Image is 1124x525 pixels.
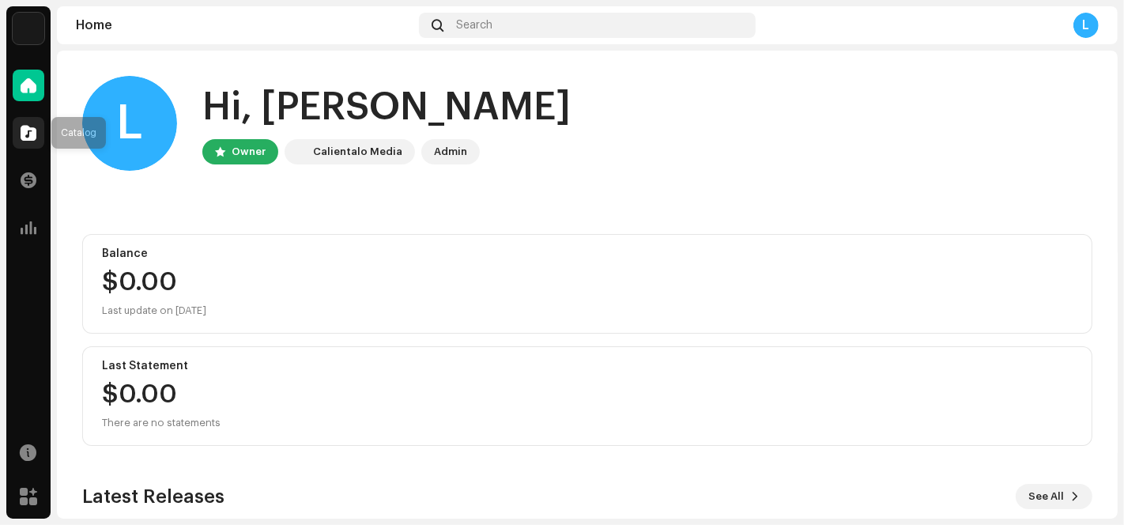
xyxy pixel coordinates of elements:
[82,484,224,509] h3: Latest Releases
[82,346,1092,446] re-o-card-value: Last Statement
[102,414,221,432] div: There are no statements
[202,82,571,133] div: Hi, [PERSON_NAME]
[76,19,413,32] div: Home
[82,234,1092,334] re-o-card-value: Balance
[1016,484,1092,509] button: See All
[434,142,467,161] div: Admin
[102,301,1073,320] div: Last update on [DATE]
[232,142,266,161] div: Owner
[1073,13,1099,38] div: L
[288,142,307,161] img: 4d5a508c-c80f-4d99-b7fb-82554657661d
[13,13,44,44] img: 4d5a508c-c80f-4d99-b7fb-82554657661d
[456,19,492,32] span: Search
[82,76,177,171] div: L
[313,142,402,161] div: Calientalo Media
[102,247,1073,260] div: Balance
[1028,481,1064,512] span: See All
[102,360,1073,372] div: Last Statement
